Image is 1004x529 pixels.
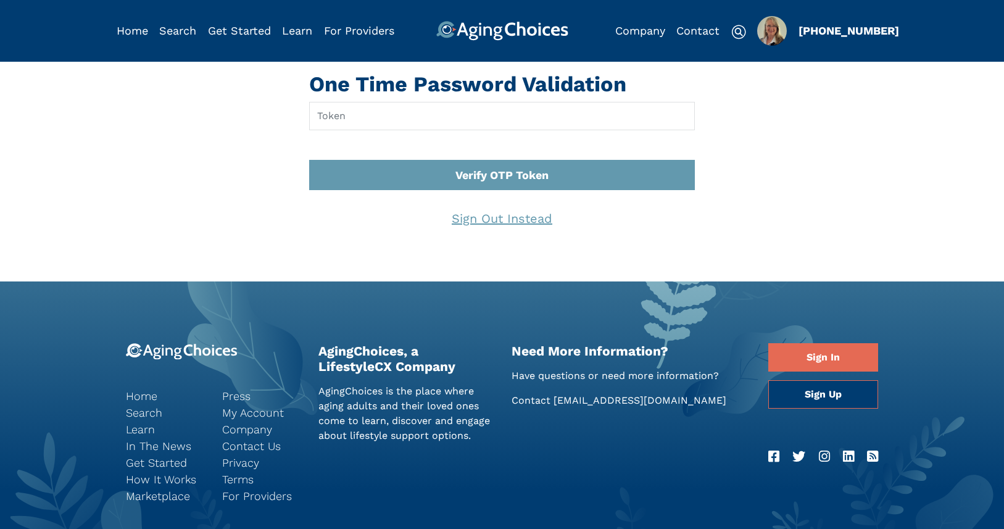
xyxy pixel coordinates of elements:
a: Learn [282,24,312,37]
a: Instagram [819,447,830,467]
a: My Account [222,404,300,421]
p: AgingChoices is the place where aging adults and their loved ones come to learn, discover and eng... [318,384,493,443]
a: [PHONE_NUMBER] [799,24,899,37]
a: LinkedIn [843,447,854,467]
a: Home [117,24,148,37]
a: How It Works [126,471,204,488]
a: Learn [126,421,204,438]
a: Marketplace [126,488,204,504]
h2: AgingChoices, a LifestyleCX Company [318,343,493,374]
a: In The News [126,438,204,454]
img: 9-logo.svg [126,343,238,360]
a: Twitter [792,447,805,467]
input: Token [309,102,695,130]
a: Home [126,388,204,404]
a: For Providers [324,24,394,37]
div: Popover trigger [159,21,196,41]
a: Terms [222,471,300,488]
img: 0d6ac745-f77c-4484-9392-b54ca61ede62.jpg [757,16,787,46]
a: Company [222,421,300,438]
a: Sign In [768,343,878,372]
a: Sign Out Instead [441,202,563,235]
button: Verify OTP Token [309,160,695,190]
a: Facebook [768,447,779,467]
a: Contact Us [222,438,300,454]
h1: One Time Password Validation [309,72,695,97]
a: Press [222,388,300,404]
a: [EMAIL_ADDRESS][DOMAIN_NAME] [554,394,726,406]
p: Have questions or need more information? [512,369,750,383]
p: Contact [512,393,750,408]
a: Get Started [126,454,204,471]
a: For Providers [222,488,300,504]
a: Sign Up [768,380,878,409]
div: Popover trigger [757,16,787,46]
h2: Need More Information? [512,343,750,359]
a: Contact [676,24,720,37]
a: Search [126,404,204,421]
a: Privacy [222,454,300,471]
a: Search [159,24,196,37]
img: AgingChoices [436,21,568,41]
img: search-icon.svg [731,25,746,40]
a: Company [615,24,665,37]
a: Get Started [208,24,271,37]
a: RSS Feed [867,447,878,467]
